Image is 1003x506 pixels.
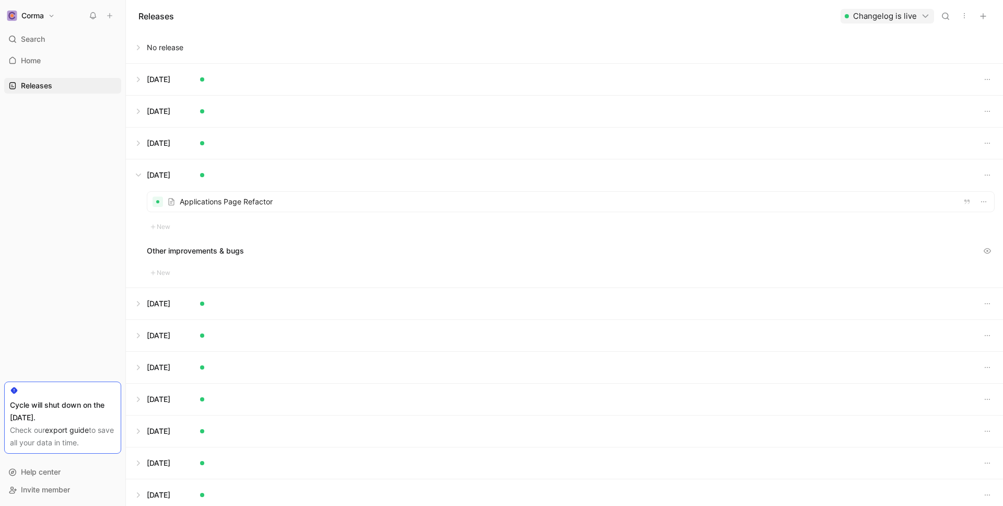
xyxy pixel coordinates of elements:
[7,10,17,21] img: Corma
[147,221,174,233] button: New
[21,55,41,66] span: Home
[4,78,121,94] a: Releases
[21,467,61,476] span: Help center
[138,10,174,22] h1: Releases
[21,80,52,91] span: Releases
[147,267,174,279] button: New
[4,8,57,23] button: CormaCorma
[4,464,121,480] div: Help center
[4,53,121,68] a: Home
[4,482,121,498] div: Invite member
[45,425,89,434] a: export guide
[147,244,995,258] div: Other improvements & bugs
[841,9,934,24] button: Changelog is live
[21,33,45,45] span: Search
[21,11,44,20] h1: Corma
[10,424,115,449] div: Check our to save all your data in time.
[21,485,70,494] span: Invite member
[4,31,121,47] div: Search
[10,399,115,424] div: Cycle will shut down on the [DATE].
